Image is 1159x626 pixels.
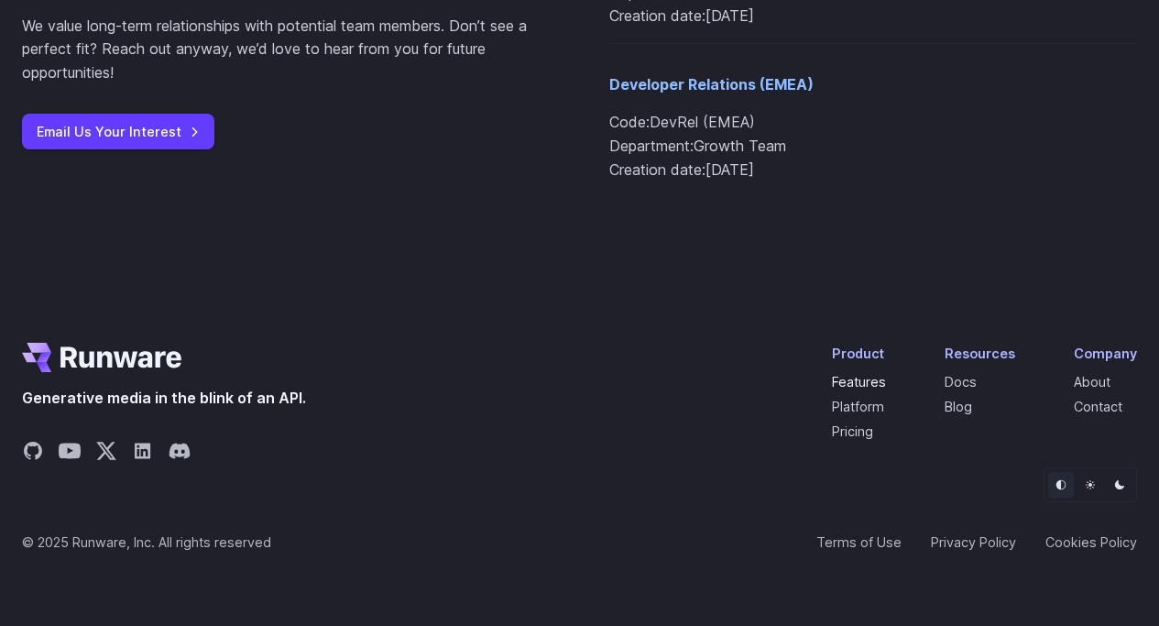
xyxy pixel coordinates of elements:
[1044,467,1137,502] ul: Theme selector
[609,5,1138,28] li: [DATE]
[169,440,191,467] a: Share on Discord
[1074,343,1137,364] div: Company
[132,440,154,467] a: Share on LinkedIn
[945,399,972,414] a: Blog
[22,343,181,372] a: Go to /
[816,532,902,553] a: Terms of Use
[609,113,650,131] span: Code:
[609,75,814,93] a: Developer Relations (EMEA)
[1045,532,1137,553] a: Cookies Policy
[22,15,551,85] p: We value long-term relationships with potential team members. Don’t see a perfect fit? Reach out ...
[1074,374,1110,390] a: About
[1077,472,1103,498] button: Light
[945,374,977,390] a: Docs
[832,374,886,390] a: Features
[609,160,705,179] span: Creation date:
[22,532,271,553] span: © 2025 Runware, Inc. All rights reserved
[832,399,884,414] a: Platform
[22,387,306,411] span: Generative media in the blink of an API.
[609,159,1138,182] li: [DATE]
[22,440,44,467] a: Share on GitHub
[1074,399,1122,414] a: Contact
[95,440,117,467] a: Share on X
[609,135,1138,159] li: Growth Team
[832,343,886,364] div: Product
[931,532,1016,553] a: Privacy Policy
[1048,472,1074,498] button: Default
[832,423,873,439] a: Pricing
[22,114,214,149] a: Email Us Your Interest
[609,111,1138,135] li: DevRel (EMEA)
[945,343,1015,364] div: Resources
[1107,472,1132,498] button: Dark
[59,440,81,467] a: Share on YouTube
[609,137,694,155] span: Department:
[609,6,705,25] span: Creation date:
